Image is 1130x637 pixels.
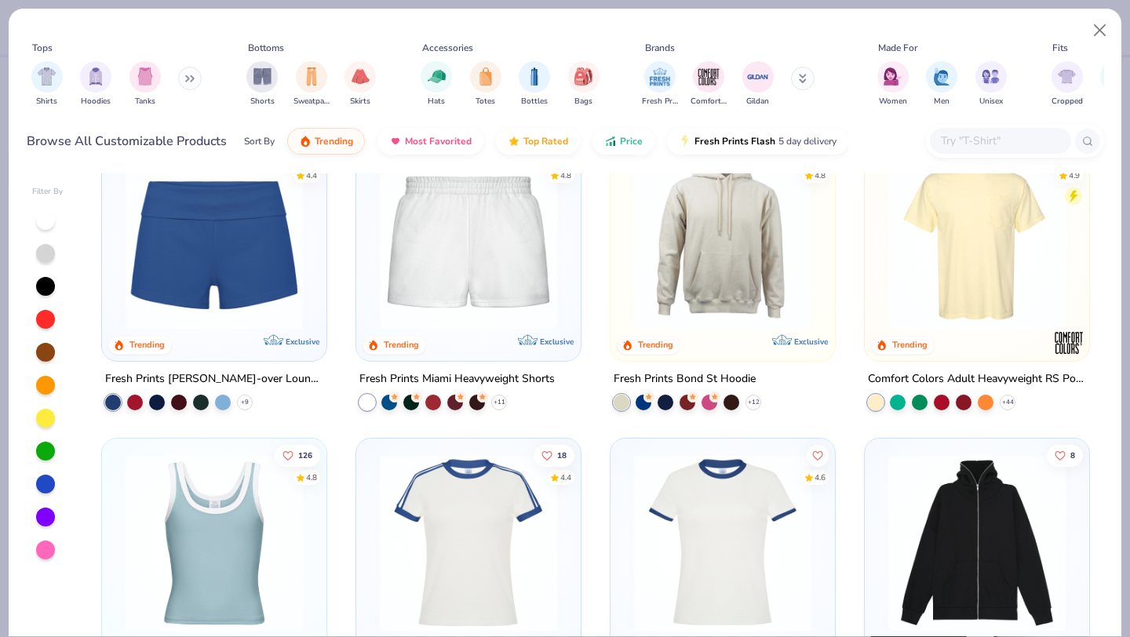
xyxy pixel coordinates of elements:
button: filter button [80,61,111,107]
img: Gildan Image [746,65,770,89]
span: Bottles [521,96,548,107]
img: Fresh Prints Image [648,65,672,89]
img: 805349cc-a073-4baf-ae89-b2761e757b43 [118,454,311,632]
div: 4.4 [307,169,318,181]
div: Filter By [32,186,64,198]
span: Cropped [1052,96,1083,107]
button: filter button [691,61,727,107]
img: flash.gif [679,135,691,147]
button: Top Rated [496,128,580,155]
img: Women Image [884,67,902,86]
img: 77058d13-6681-46a4-a602-40ee85a356b7 [565,454,758,632]
button: filter button [568,61,600,107]
button: filter button [31,61,63,107]
div: Bottoms [248,41,284,55]
img: 63b870ee-6a57-4fc0-b23b-59fb9c7ebbe7 [818,152,1012,329]
span: Trending [315,135,353,147]
span: Hats [428,96,445,107]
div: filter for Cropped [1052,61,1083,107]
div: Accessories [422,41,473,55]
span: 126 [299,451,313,459]
div: filter for Sweatpants [293,61,330,107]
span: + 44 [1001,398,1013,407]
button: Like [275,444,321,466]
img: Comfort Colors Image [697,65,720,89]
span: 8 [1070,451,1075,459]
span: Comfort Colors [691,96,727,107]
div: Brands [645,41,675,55]
div: 4.8 [560,169,571,181]
div: filter for Unisex [975,61,1007,107]
img: Hats Image [428,67,446,86]
span: 18 [557,451,567,459]
button: filter button [519,61,550,107]
span: Exclusive [794,337,828,347]
div: Fresh Prints Miami Heavyweight Shorts [359,369,555,389]
span: Men [934,96,950,107]
div: Fresh Prints [PERSON_NAME]-over Lounge Shorts [105,369,323,389]
button: filter button [421,61,452,107]
button: filter button [129,61,161,107]
div: filter for Totes [470,61,501,107]
img: e5540c4d-e74a-4e58-9a52-192fe86bec9f [372,454,565,632]
div: Sort By [244,134,275,148]
div: 4.4 [560,471,571,483]
span: Most Favorited [405,135,472,147]
div: Browse All Customizable Products [27,132,227,151]
button: Most Favorited [377,128,483,155]
img: Shirts Image [38,67,56,86]
span: Sweatpants [293,96,330,107]
span: Shorts [250,96,275,107]
div: Fits [1052,41,1068,55]
span: Shirts [36,96,57,107]
img: Bags Image [574,67,592,86]
img: Comfort Colors logo [1052,327,1084,359]
span: + 11 [494,398,505,407]
button: filter button [246,61,278,107]
img: d60be0fe-5443-43a1-ac7f-73f8b6aa2e6e [118,152,311,329]
div: filter for Bags [568,61,600,107]
span: + 9 [241,398,249,407]
div: filter for Hoodies [80,61,111,107]
div: filter for Women [877,61,909,107]
img: most_fav.gif [389,135,402,147]
div: 4.8 [815,169,826,181]
div: 4.9 [1069,169,1080,181]
button: Like [807,444,829,466]
div: Comfort Colors Adult Heavyweight RS Pocket T-Shirt [868,369,1086,389]
img: trending.gif [299,135,312,147]
img: Bottles Image [526,67,543,86]
span: Women [879,96,907,107]
span: Top Rated [523,135,568,147]
img: Tanks Image [137,67,154,86]
div: 4.6 [815,471,826,483]
img: 284e3bdb-833f-4f21-a3b0-720291adcbd9 [880,152,1073,329]
div: Made For [878,41,917,55]
img: Totes Image [477,67,494,86]
img: Skirts Image [352,67,370,86]
button: filter button [293,61,330,107]
button: Trending [287,128,365,155]
span: Exclusive [540,337,574,347]
div: filter for Comfort Colors [691,61,727,107]
button: filter button [742,61,774,107]
img: 10adaec1-cca8-4d85-a768-f31403859a58 [626,454,819,632]
button: Price [592,128,654,155]
img: Sweatpants Image [303,67,320,86]
span: Fresh Prints Flash [694,135,775,147]
button: filter button [642,61,678,107]
img: af8dff09-eddf-408b-b5dc-51145765dcf2 [372,152,565,329]
button: filter button [975,61,1007,107]
button: filter button [926,61,957,107]
div: filter for Tanks [129,61,161,107]
img: 70cc13c2-8d18-4fd3-bad9-623fef21e796 [818,454,1012,632]
img: a88b619d-8dd7-4971-8a75-9e7ec3244d54 [565,152,758,329]
img: Men Image [933,67,950,86]
div: 4.8 [307,471,318,483]
div: Tops [32,41,53,55]
div: filter for Gildan [742,61,774,107]
img: Cropped Image [1058,67,1076,86]
span: Price [620,135,643,147]
img: b1a53f37-890a-4b9a-8962-a1b7c70e022e [880,454,1073,632]
button: filter button [877,61,909,107]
